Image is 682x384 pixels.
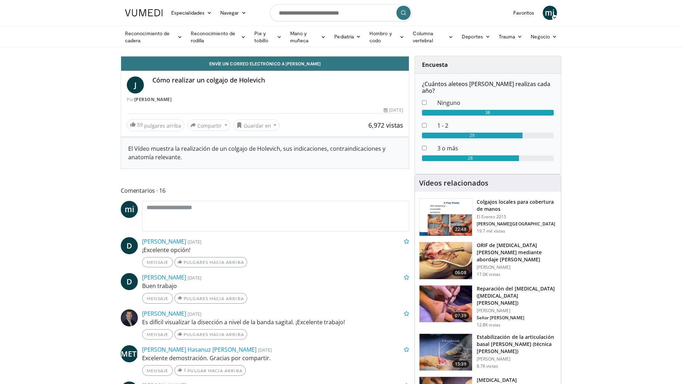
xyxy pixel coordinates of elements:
[477,214,507,220] font: El Evento 2015
[485,110,490,116] font: 38
[334,33,354,39] font: Pediatría
[134,96,172,102] a: [PERSON_NAME]
[244,122,271,129] font: Guardar en
[468,155,473,161] font: 28
[368,121,403,129] font: 6,972 vistas
[420,199,472,236] img: b6f583b7-1888-44fa-9956-ce612c416478.150x105_q85_crop-smart_upscale.jpg
[270,4,412,21] input: Buscar temas, intervenciones
[220,10,239,16] font: Navegar
[191,30,235,43] font: Reconocimiento de rodilla
[543,6,557,20] a: mi
[147,260,168,265] font: Mensaje
[174,329,247,340] a: Pulgares hacia arriba
[526,30,561,44] a: Negocio
[477,242,542,263] font: ORIF de [MEDICAL_DATA][PERSON_NAME] mediante abordaje [PERSON_NAME]
[134,80,136,90] font: J
[128,145,385,161] font: El Vídeo muestra la realización de un colgajo de Holevich, sus indicaciones, contraindicaciones y...
[420,286,472,322] img: cf79e27c-792e-4c6a-b4db-18d0e20cfc31.150x105_q85_crop-smart_upscale.jpg
[142,318,345,326] font: Es difícil visualizar la disección a nivel de la banda sagital. ¡Excelente trabajo!
[188,311,201,317] font: [DATE]
[121,273,138,290] a: D
[121,348,147,359] font: METRO
[121,56,409,57] video-js: Video Player
[125,30,169,43] font: Reconocimiento de cadera
[477,363,498,369] font: 8.7K vistas
[462,33,483,39] font: Deportes
[142,346,256,353] font: [PERSON_NAME] Hasanuz [PERSON_NAME]
[419,178,488,188] font: Vídeos relacionados
[455,226,466,232] font: 22:48
[419,198,557,236] a: 22:48 Colgajos locales para cobertura de manos El Evento 2015 [PERSON_NAME][GEOGRAPHIC_DATA] 19.7...
[147,368,168,373] font: Mensaje
[545,7,554,18] font: mi
[186,30,250,44] a: Reconocimiento de rodilla
[152,76,265,84] font: Cómo realizar un colgajo de Holevich
[477,221,556,227] font: [PERSON_NAME][GEOGRAPHIC_DATA]
[233,119,280,131] button: Guardar en
[477,285,555,306] font: Reparación del [MEDICAL_DATA] ([MEDICAL_DATA][PERSON_NAME])
[477,198,554,212] font: Colgajos locales para cobertura de manos
[125,204,134,214] font: mi
[477,334,554,354] font: Estabilización de la articulación basal [PERSON_NAME] (técnica [PERSON_NAME])
[419,242,557,279] a: 06:08 ORIF de [MEDICAL_DATA][PERSON_NAME] mediante abordaje [PERSON_NAME] [PERSON_NAME] 17.0K vistas
[159,187,166,194] font: 16
[197,122,222,129] font: Compartir
[147,332,168,337] font: Mensaje
[413,30,433,43] font: Columna vertebral
[142,293,173,303] a: Mensaje
[121,237,138,254] a: D
[126,240,132,251] font: D
[121,30,186,44] a: Reconocimiento de cadera
[142,246,190,254] font: ¡Excelente opción!
[216,6,250,20] a: Navegar
[144,122,181,129] font: pulgares arriba
[127,119,184,131] a: 59 pulgares arriba
[455,270,466,276] font: 06:08
[419,285,557,328] a: 07:39 Reparación del [MEDICAL_DATA] ([MEDICAL_DATA][PERSON_NAME]) [PERSON_NAME] Señor [PERSON_NAM...
[369,30,392,43] font: Hombro y codo
[286,30,330,44] a: Mano y muñeca
[184,332,244,337] font: Pulgares hacia arriba
[121,309,138,326] img: Avatar
[121,187,155,194] font: Comentarios
[142,238,186,245] a: [PERSON_NAME]
[422,80,550,95] font: ¿Cuántos aleteos [PERSON_NAME] realizas cada año?
[167,6,216,20] a: Especialidades
[330,30,365,44] a: Pediatría
[419,334,557,371] a: 15:39 Estabilización de la articulación basal [PERSON_NAME] (técnica [PERSON_NAME]) [PERSON_NAME]...
[188,239,201,245] font: [DATE]
[174,293,247,303] a: Pulgares hacia arriba
[209,61,321,66] font: Envíe un correo electrónico a [PERSON_NAME]
[389,107,403,113] font: [DATE]
[127,76,144,94] a: J
[125,9,163,16] img: Logotipo de VuMedi
[188,368,243,373] font: pulgar hacia arriba
[184,296,244,301] font: Pulgares hacia arriba
[458,30,494,44] a: Deportes
[422,61,448,69] font: Encuesta
[142,365,173,375] a: Mensaje
[137,121,143,128] font: 59
[127,96,134,102] font: Por
[477,308,511,314] font: [PERSON_NAME]
[142,282,177,290] font: Buen trabajo
[121,201,138,218] a: mi
[250,30,286,44] a: Pie y tobillo
[477,264,511,270] font: [PERSON_NAME]
[408,30,458,44] a: Columna vertebral
[477,315,524,321] font: Señor [PERSON_NAME]
[142,273,186,281] a: [PERSON_NAME]
[174,257,247,267] a: Pulgares hacia arriba
[477,228,505,234] font: 19.7 mil vistas
[477,356,511,362] font: [PERSON_NAME]
[147,296,168,301] font: Mensaje
[509,6,538,20] a: Favoritos
[184,367,186,373] font: 1
[184,260,244,265] font: Pulgares hacia arriba
[174,365,246,375] a: 1 pulgar hacia arriba
[126,276,132,287] font: D
[121,57,409,71] a: Envíe un correo electrónico a [PERSON_NAME]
